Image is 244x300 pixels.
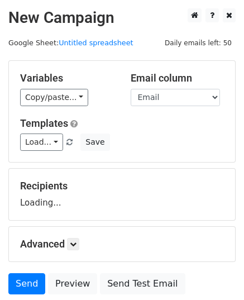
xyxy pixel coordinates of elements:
[20,72,114,84] h5: Variables
[80,134,109,151] button: Save
[8,273,45,294] a: Send
[48,273,97,294] a: Preview
[8,39,133,47] small: Google Sheet:
[20,180,224,209] div: Loading...
[20,238,224,250] h5: Advanced
[161,37,236,49] span: Daily emails left: 50
[100,273,185,294] a: Send Test Email
[20,134,63,151] a: Load...
[20,180,224,192] h5: Recipients
[161,39,236,47] a: Daily emails left: 50
[20,89,88,106] a: Copy/paste...
[59,39,133,47] a: Untitled spreadsheet
[20,117,68,129] a: Templates
[8,8,236,27] h2: New Campaign
[131,72,224,84] h5: Email column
